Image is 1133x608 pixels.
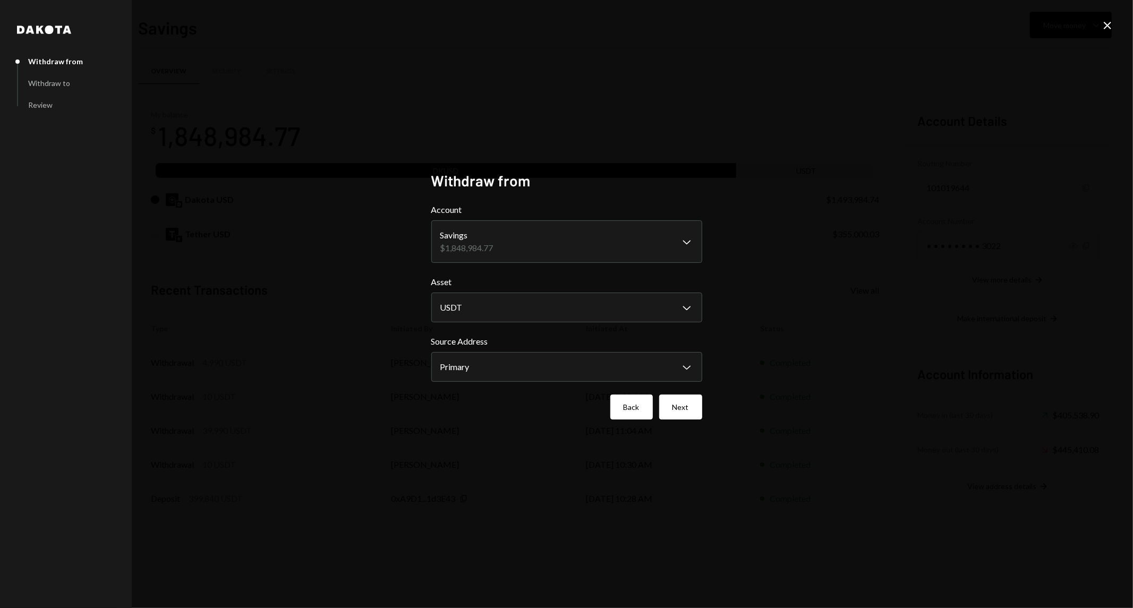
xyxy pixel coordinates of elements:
h2: Withdraw from [431,170,702,191]
div: Withdraw from [28,57,83,66]
label: Account [431,203,702,216]
button: Source Address [431,352,702,382]
button: Next [659,395,702,419]
button: Account [431,220,702,263]
label: Source Address [431,335,702,348]
label: Asset [431,276,702,288]
div: Review [28,100,53,109]
button: Asset [431,293,702,322]
div: Withdraw to [28,79,70,88]
button: Back [610,395,653,419]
